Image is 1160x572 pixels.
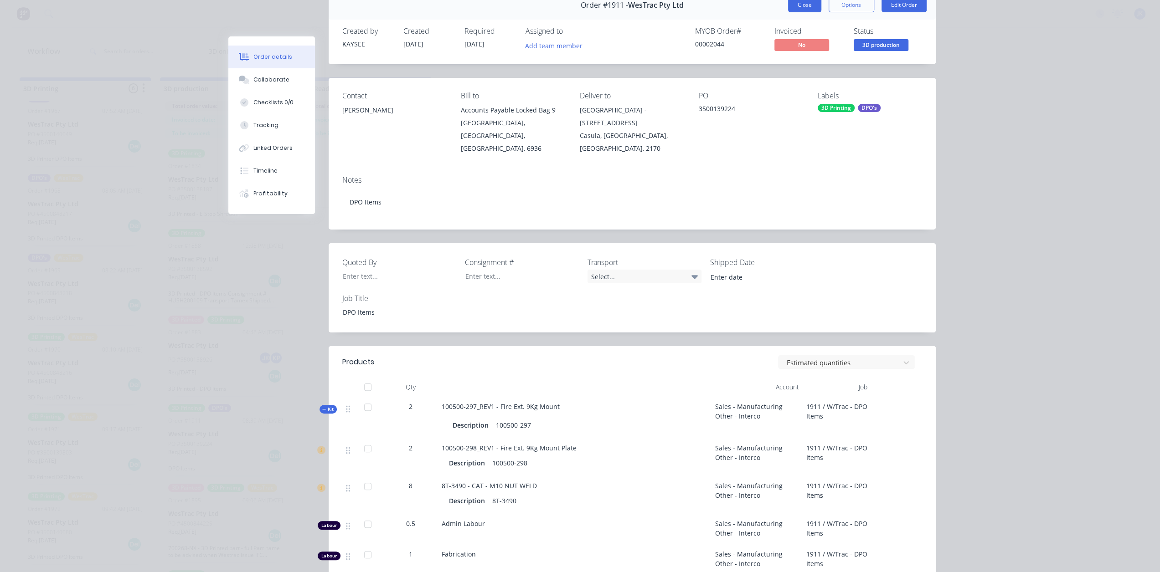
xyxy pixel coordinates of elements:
[699,104,803,117] div: 3500139224
[711,396,803,438] div: Sales - Manufacturing Other - Interco
[854,27,922,36] div: Status
[228,46,315,68] button: Order details
[442,519,485,528] span: Admin Labour
[858,104,881,112] div: DPO's
[322,406,334,413] span: Kit
[774,39,829,51] span: No
[449,494,489,507] div: Description
[342,39,392,49] div: KAYSEE
[253,53,292,61] div: Order details
[342,92,447,100] div: Contact
[318,521,340,530] div: Labour
[228,182,315,205] button: Profitability
[461,92,565,100] div: Bill to
[342,257,456,268] label: Quoted By
[699,92,803,100] div: PO
[580,104,684,129] div: [GEOGRAPHIC_DATA] - [STREET_ADDRESS]
[320,405,337,414] button: Kit
[442,550,476,558] span: Fabrication
[492,419,535,432] div: 100500-297
[580,92,684,100] div: Deliver to
[442,444,577,452] span: 100500-298_REV1 - Fire Ext. 9Kg Mount Plate
[409,481,412,490] span: 8
[342,188,922,216] div: DPO Items
[342,27,392,36] div: Created by
[228,137,315,159] button: Linked Orders
[704,270,818,284] input: Enter date
[335,306,449,319] div: DPO Items
[442,481,537,490] span: 8T-3490 - CAT - M10 NUT WELD
[580,129,684,155] div: Casula, [GEOGRAPHIC_DATA], [GEOGRAPHIC_DATA], 2170
[228,68,315,91] button: Collaborate
[409,443,412,453] span: 2
[526,27,617,36] div: Assigned to
[228,114,315,137] button: Tracking
[342,357,374,368] div: Products
[461,104,565,117] div: Accounts Payable Locked Bag 9
[803,513,871,544] div: 1911 / W/Trac - DPO Items
[803,378,871,396] div: Job
[403,40,423,48] span: [DATE]
[710,257,824,268] label: Shipped Date
[526,39,588,51] button: Add team member
[854,39,908,53] button: 3D production
[588,257,701,268] label: Transport
[588,270,701,283] div: Select...
[318,552,340,560] div: Labour
[342,104,447,117] div: [PERSON_NAME]
[803,438,871,475] div: 1911 / W/Trac - DPO Items
[489,456,531,470] div: 100500-298
[253,98,294,107] div: Checklists 0/0
[520,39,587,51] button: Add team member
[711,513,803,544] div: Sales - Manufacturing Other - Interco
[464,27,515,36] div: Required
[774,27,843,36] div: Invoiced
[465,257,579,268] label: Consignment #
[695,27,763,36] div: MYOB Order #
[461,117,565,155] div: [GEOGRAPHIC_DATA], [GEOGRAPHIC_DATA], [GEOGRAPHIC_DATA], 6936
[803,396,871,438] div: 1911 / W/Trac - DPO Items
[228,91,315,114] button: Checklists 0/0
[695,39,763,49] div: 00002044
[403,27,454,36] div: Created
[464,40,485,48] span: [DATE]
[342,176,922,184] div: Notes
[253,189,288,198] div: Profitability
[253,76,289,84] div: Collaborate
[253,121,278,129] div: Tracking
[253,144,293,152] div: Linked Orders
[409,402,412,411] span: 2
[406,519,415,528] span: 0.5
[580,104,684,155] div: [GEOGRAPHIC_DATA] - [STREET_ADDRESS]Casula, [GEOGRAPHIC_DATA], [GEOGRAPHIC_DATA], 2170
[628,1,684,10] span: WesTrac Pty Ltd
[253,167,278,175] div: Timeline
[383,378,438,396] div: Qty
[803,475,871,513] div: 1911 / W/Trac - DPO Items
[489,494,520,507] div: 8T-3490
[342,293,456,304] label: Job Title
[453,419,492,432] div: Description
[818,92,922,100] div: Labels
[342,104,447,133] div: [PERSON_NAME]
[854,39,908,51] span: 3D production
[409,549,412,559] span: 1
[581,1,628,10] span: Order #1911 -
[228,159,315,182] button: Timeline
[818,104,855,112] div: 3D Printing
[449,456,489,470] div: Description
[442,402,560,411] span: 100500-297_REV1 - Fire Ext. 9Kg Mount
[461,104,565,155] div: Accounts Payable Locked Bag 9[GEOGRAPHIC_DATA], [GEOGRAPHIC_DATA], [GEOGRAPHIC_DATA], 6936
[711,438,803,475] div: Sales - Manufacturing Other - Interco
[711,378,803,396] div: Account
[711,475,803,513] div: Sales - Manufacturing Other - Interco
